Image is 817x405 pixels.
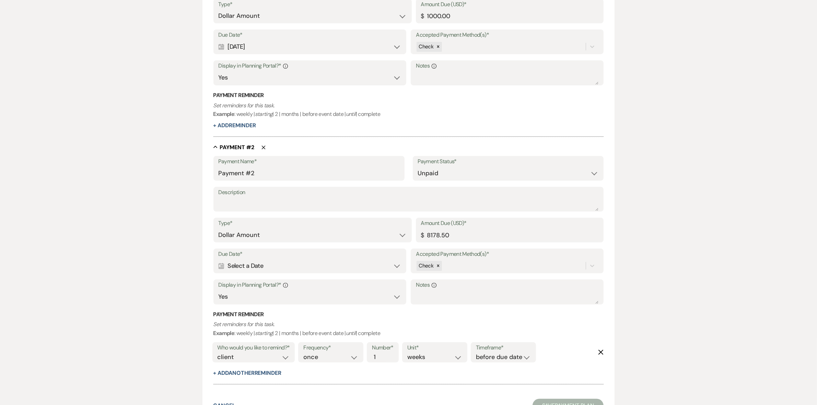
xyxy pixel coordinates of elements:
[219,157,399,167] label: Payment Name*
[372,343,394,353] label: Number*
[346,330,356,337] i: until
[255,110,273,118] i: starting
[407,343,462,353] label: Unit*
[219,30,401,40] label: Due Date*
[213,92,604,99] h3: Payment Reminder
[418,157,599,167] label: Payment Status*
[213,330,235,337] b: Example
[213,102,275,109] i: Set reminders for this task.
[421,12,424,21] div: $
[213,123,256,128] button: + AddReminder
[419,43,433,50] span: Check
[219,188,599,198] label: Description
[213,101,604,119] p: : weekly | | 2 | months | before event date | | complete
[219,280,401,290] label: Display in Planning Portal?*
[255,330,273,337] i: starting
[346,110,356,118] i: until
[219,259,401,273] div: Select a Date
[220,144,255,151] h5: Payment # 2
[213,370,281,376] button: + AddAnotherReminder
[421,231,424,240] div: $
[303,343,358,353] label: Frequency*
[213,320,604,337] p: : weekly | | 2 | months | before event date | | complete
[219,40,401,53] div: [DATE]
[219,218,407,228] label: Type*
[219,61,401,71] label: Display in Planning Portal?*
[416,280,598,290] label: Notes
[213,144,255,151] button: Payment #2
[213,110,235,118] b: Example
[476,343,531,353] label: Timeframe*
[421,218,599,228] label: Amount Due (USD)*
[219,249,401,259] label: Due Date*
[218,343,290,353] label: Who would you like to remind?*
[213,311,604,318] h3: Payment Reminder
[416,61,598,71] label: Notes
[419,262,433,269] span: Check
[416,30,598,40] label: Accepted Payment Method(s)*
[416,249,598,259] label: Accepted Payment Method(s)*
[213,321,275,328] i: Set reminders for this task.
